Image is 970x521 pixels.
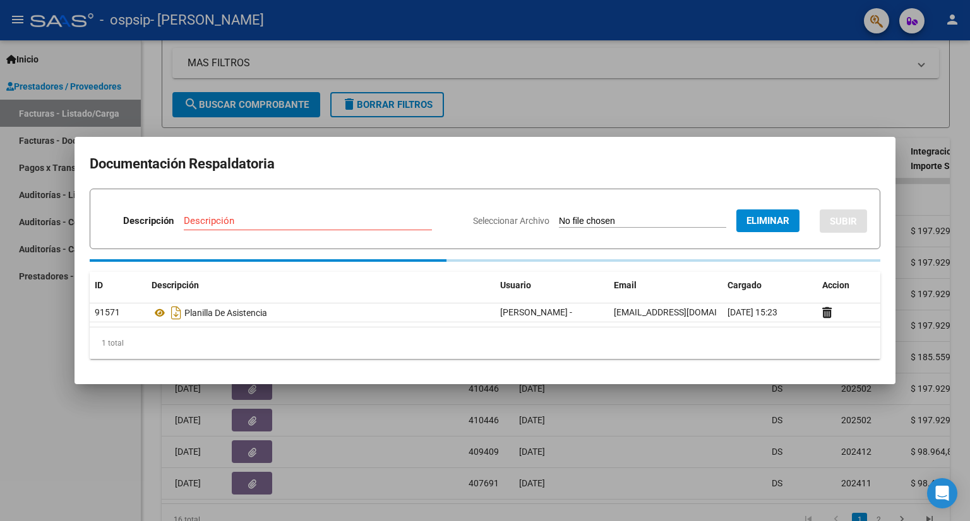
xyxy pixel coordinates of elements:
p: Descripción [123,214,174,228]
div: Open Intercom Messenger [927,478,957,508]
h2: Documentación Respaldatoria [90,152,880,176]
span: [EMAIL_ADDRESS][DOMAIN_NAME] [614,307,754,317]
span: Descripción [152,280,199,290]
datatable-header-cell: ID [90,272,147,299]
span: SUBIR [830,216,857,227]
i: Descargar documento [168,303,184,323]
span: [DATE] 15:23 [727,307,777,317]
div: Planilla De Asistencia [152,303,490,323]
button: SUBIR [820,209,867,233]
span: ID [95,280,103,290]
span: 91571 [95,307,120,317]
span: [PERSON_NAME] - [500,307,572,317]
span: Seleccionar Archivo [473,216,549,226]
span: Cargado [727,280,762,290]
div: 1 total [90,327,880,359]
button: Eliminar [736,209,799,232]
span: Email [614,280,637,290]
datatable-header-cell: Cargado [722,272,817,299]
span: Accion [822,280,849,290]
span: Eliminar [746,215,789,226]
datatable-header-cell: Accion [817,272,880,299]
datatable-header-cell: Email [609,272,722,299]
datatable-header-cell: Descripción [147,272,495,299]
span: Usuario [500,280,531,290]
datatable-header-cell: Usuario [495,272,609,299]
